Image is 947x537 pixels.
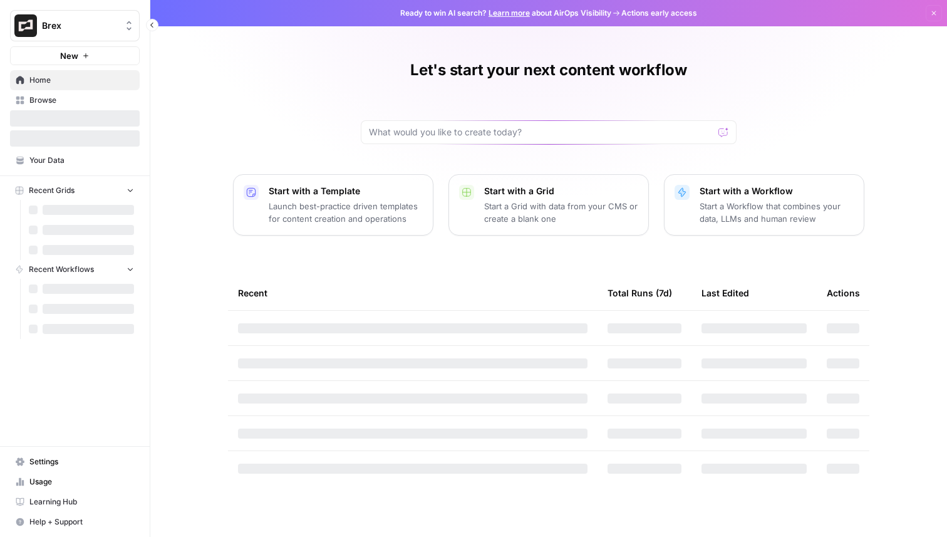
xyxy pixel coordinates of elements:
div: Last Edited [701,276,749,310]
input: What would you like to create today? [369,126,713,138]
span: Home [29,75,134,86]
button: Workspace: Brex [10,10,140,41]
img: Brex Logo [14,14,37,37]
span: Brex [42,19,118,32]
span: Recent Grids [29,185,75,196]
span: Actions early access [621,8,697,19]
span: New [60,50,78,62]
button: New [10,46,140,65]
div: Total Runs (7d) [608,276,672,310]
button: Start with a TemplateLaunch best-practice driven templates for content creation and operations [233,174,433,236]
p: Start with a Workflow [700,185,854,197]
button: Recent Grids [10,181,140,200]
a: Your Data [10,150,140,170]
a: Usage [10,472,140,492]
span: Usage [29,476,134,487]
button: Start with a WorkflowStart a Workflow that combines your data, LLMs and human review [664,174,864,236]
p: Start with a Template [269,185,423,197]
span: Ready to win AI search? about AirOps Visibility [400,8,611,19]
button: Help + Support [10,512,140,532]
span: Recent Workflows [29,264,94,275]
a: Learn more [489,8,530,18]
button: Recent Workflows [10,260,140,279]
span: Help + Support [29,516,134,528]
div: Recent [238,276,587,310]
a: Home [10,70,140,90]
p: Start a Workflow that combines your data, LLMs and human review [700,200,854,225]
h1: Let's start your next content workflow [410,60,687,80]
a: Browse [10,90,140,110]
p: Start with a Grid [484,185,638,197]
p: Launch best-practice driven templates for content creation and operations [269,200,423,225]
span: Browse [29,95,134,106]
a: Learning Hub [10,492,140,512]
p: Start a Grid with data from your CMS or create a blank one [484,200,638,225]
div: Actions [827,276,860,310]
span: Your Data [29,155,134,166]
span: Settings [29,456,134,467]
a: Settings [10,452,140,472]
span: Learning Hub [29,496,134,508]
button: Start with a GridStart a Grid with data from your CMS or create a blank one [448,174,649,236]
